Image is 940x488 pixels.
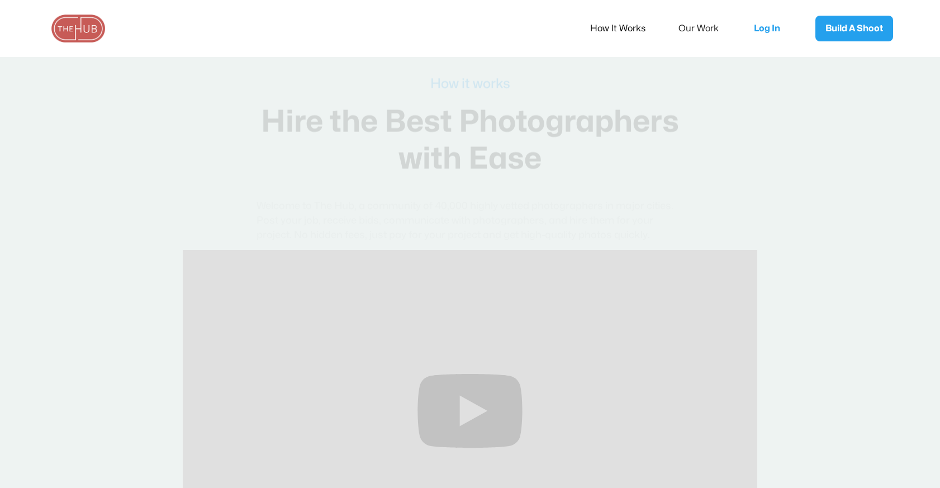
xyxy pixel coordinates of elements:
[743,10,799,47] a: Log In
[590,17,661,40] a: How It Works
[257,77,683,92] div: How it works
[257,105,683,178] h1: Hire the Best Photographers with Ease
[257,199,683,243] p: Welcome to The Hub, a community of 40,000 highly vetted photographers in major cities. Post your ...
[678,17,734,40] a: Our Work
[815,16,893,41] a: Build A Shoot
